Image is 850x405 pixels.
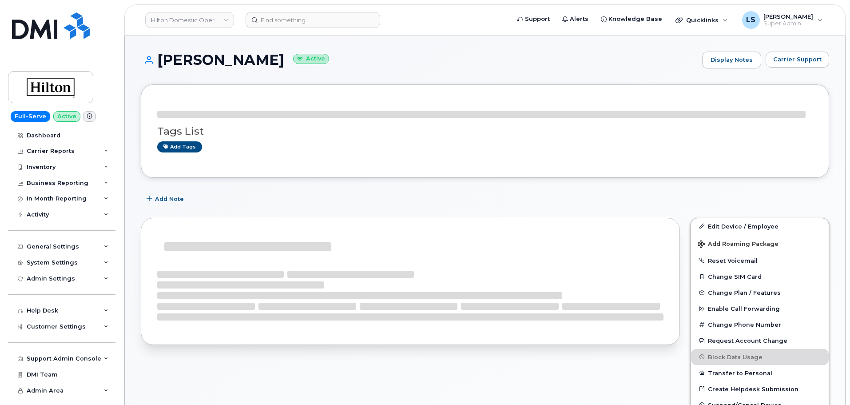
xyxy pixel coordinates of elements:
[708,305,780,312] span: Enable Call Forwarding
[702,52,761,68] a: Display Notes
[293,54,329,64] small: Active
[691,301,829,317] button: Enable Call Forwarding
[157,126,813,137] h3: Tags List
[691,381,829,397] a: Create Helpdesk Submission
[691,349,829,365] button: Block Data Usage
[691,269,829,285] button: Change SIM Card
[691,365,829,381] button: Transfer to Personal
[691,317,829,333] button: Change Phone Number
[157,141,202,152] a: Add tags
[691,234,829,253] button: Add Roaming Package
[141,191,191,207] button: Add Note
[691,218,829,234] a: Edit Device / Employee
[698,241,779,249] span: Add Roaming Package
[691,253,829,269] button: Reset Voicemail
[766,52,829,68] button: Carrier Support
[691,285,829,301] button: Change Plan / Features
[691,333,829,349] button: Request Account Change
[155,195,184,203] span: Add Note
[141,52,698,68] h1: [PERSON_NAME]
[773,55,822,64] span: Carrier Support
[708,289,781,296] span: Change Plan / Features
